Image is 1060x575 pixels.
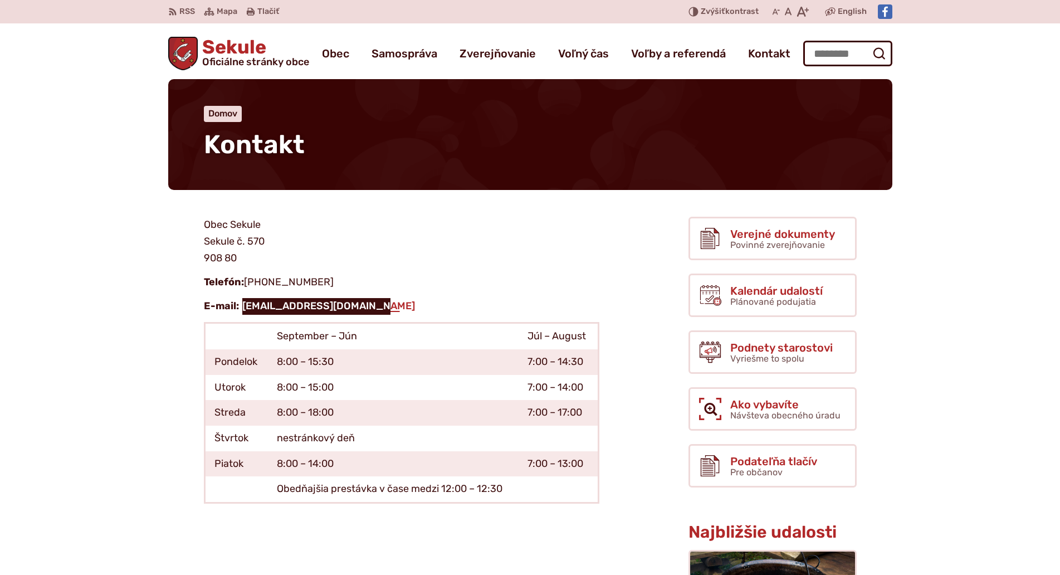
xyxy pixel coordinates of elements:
td: 8:00 – 18:00 [268,400,519,426]
span: Návšteva obecného úradu [730,410,841,421]
span: Povinné zverejňovanie [730,240,825,250]
td: 7:00 – 17:00 [519,400,598,426]
a: Zverejňovanie [460,38,536,69]
td: September – Jún [268,323,519,349]
span: Plánované podujatia [730,296,816,307]
a: Verejné dokumenty Povinné zverejňovanie [688,217,857,260]
strong: E-mail: [204,300,239,312]
span: Ako vybavíte [730,398,841,411]
img: Prejsť na domovskú stránku [168,37,198,70]
span: Pre občanov [730,467,783,477]
a: Voľný čas [558,38,609,69]
td: Streda [204,400,268,426]
span: Mapa [217,5,237,18]
td: Obedňajšia prestávka v čase medzi 12:00 – 12:30 [268,476,519,503]
td: Pondelok [204,349,268,375]
td: 7:00 – 13:00 [519,451,598,477]
a: Kontakt [748,38,790,69]
td: 7:00 – 14:00 [519,375,598,401]
td: 8:00 – 14:00 [268,451,519,477]
td: 8:00 – 15:30 [268,349,519,375]
a: [EMAIL_ADDRESS][DOMAIN_NAME] [241,300,416,312]
strong: Telefón: [204,276,244,288]
td: 7:00 – 14:30 [519,349,598,375]
a: English [836,5,869,18]
span: Oficiálne stránky obce [202,57,309,67]
span: Kalendár udalostí [730,285,823,297]
span: Verejné dokumenty [730,228,835,240]
a: Ako vybavíte Návšteva obecného úradu [688,387,857,431]
td: Piatok [204,451,268,477]
a: Podnety starostovi Vyriešme to spolu [688,330,857,374]
a: Podateľňa tlačív Pre občanov [688,444,857,488]
span: Zvýšiť [701,7,725,16]
td: nestránkový deň [268,426,519,451]
a: Samospráva [372,38,437,69]
span: English [838,5,867,18]
span: Sekule [198,38,309,67]
span: RSS [179,5,195,18]
span: Vyriešme to spolu [730,353,804,364]
p: Obec Sekule Sekule č. 570 908 80 [204,217,599,266]
span: Tlačiť [257,7,279,17]
span: kontrast [701,7,759,17]
td: Júl – August [519,323,598,349]
a: Logo Sekule, prejsť na domovskú stránku. [168,37,310,70]
span: Podnety starostovi [730,342,833,354]
p: [PHONE_NUMBER] [204,274,599,291]
h3: Najbližšie udalosti [688,523,857,542]
img: Prejsť na Facebook stránku [878,4,892,19]
a: Kalendár udalostí Plánované podujatia [688,274,857,317]
td: Utorok [204,375,268,401]
span: Podateľňa tlačív [730,455,817,467]
span: Kontakt [204,129,305,160]
td: 8:00 – 15:00 [268,375,519,401]
a: Obec [322,38,349,69]
a: Voľby a referendá [631,38,726,69]
a: Domov [208,108,237,119]
td: Štvrtok [204,426,268,451]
